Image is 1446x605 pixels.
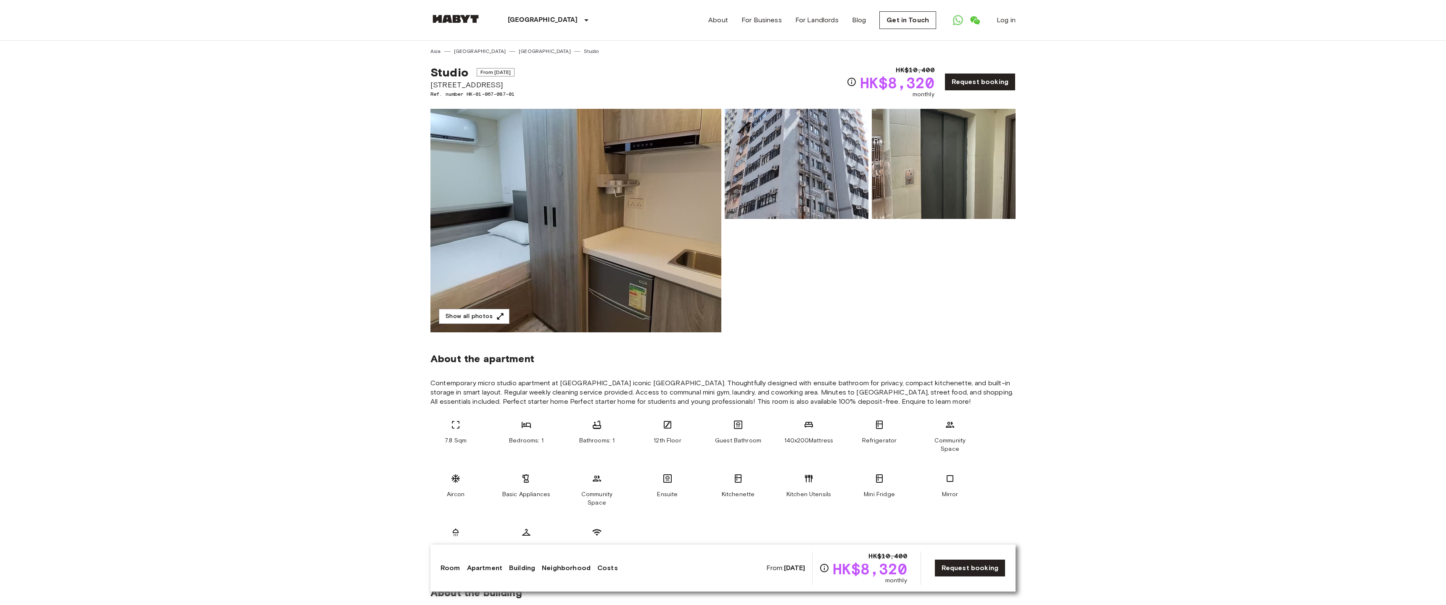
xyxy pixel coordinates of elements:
[819,563,829,573] svg: Check cost overview for full price breakdown. Please note that discounts apply to new joiners onl...
[942,490,958,499] span: Mirror
[430,352,534,365] span: About the apartment
[445,544,467,552] span: Shower
[584,47,599,55] a: Studio
[654,437,681,445] span: 12th Floor
[786,490,831,499] span: Kitchen Utensils
[454,47,506,55] a: [GEOGRAPHIC_DATA]
[657,490,678,499] span: Ensuite
[508,15,578,25] p: [GEOGRAPHIC_DATA]
[925,437,975,453] span: Community Space
[885,576,907,585] span: monthly
[430,65,468,79] span: Studio
[430,90,515,98] span: Ref. number HK-01-067-087-01
[784,564,805,572] b: [DATE]
[430,109,721,332] img: Marketing picture of unit HK-01-067-087-01
[430,587,522,599] span: About the building
[708,15,728,25] a: About
[579,437,615,445] span: Bathrooms: 1
[447,490,465,499] span: Aircon
[945,73,1016,91] a: Request booking
[795,15,839,25] a: For Landlords
[950,12,966,29] a: Open WhatsApp
[966,12,983,29] a: Open WeChat
[592,544,602,552] span: Wifi
[725,109,868,219] img: Picture of unit HK-01-067-087-01
[715,437,761,445] span: Guest Bathroom
[868,551,907,561] span: HK$10,400
[862,437,897,445] span: Refrigerator
[879,11,936,29] a: Get in Touch
[860,75,934,90] span: HK$8,320
[864,490,895,499] span: Mini Fridge
[913,90,934,99] span: monthly
[852,15,866,25] a: Blog
[502,490,550,499] span: Basic Appliances
[934,559,1005,577] a: Request booking
[997,15,1016,25] a: Log in
[509,437,544,445] span: Bedrooms: 1
[519,47,571,55] a: [GEOGRAPHIC_DATA]
[445,437,467,445] span: 7.8 Sqm
[509,563,535,573] a: Building
[597,563,618,573] a: Costs
[766,563,805,573] span: From:
[784,437,833,445] span: 140x200Mattress
[872,109,1016,219] img: Picture of unit HK-01-067-087-01
[439,309,509,324] button: Show all photos
[896,65,934,75] span: HK$10,400
[430,15,481,23] img: Habyt
[430,379,1016,406] span: Contemporary micro studio apartment at [GEOGRAPHIC_DATA] iconic [GEOGRAPHIC_DATA]. Thoughtfully d...
[477,68,515,76] span: From [DATE]
[833,561,907,576] span: HK$8,320
[572,490,622,507] span: Community Space
[542,563,591,573] a: Neighborhood
[430,79,515,90] span: [STREET_ADDRESS]
[430,47,441,55] a: Asia
[512,544,540,552] span: Wardrobe
[467,563,502,573] a: Apartment
[441,563,460,573] a: Room
[722,490,755,499] span: Kitchenette
[741,15,782,25] a: For Business
[847,77,857,87] svg: Check cost overview for full price breakdown. Please note that discounts apply to new joiners onl...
